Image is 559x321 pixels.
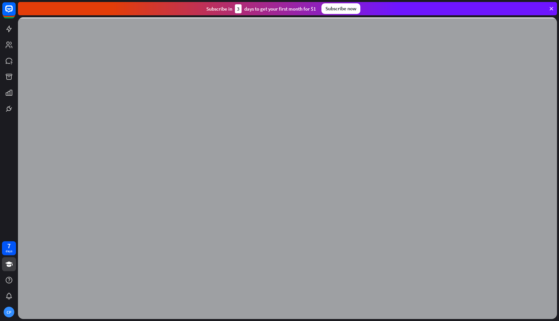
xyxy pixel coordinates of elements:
a: 7 days [2,241,16,255]
div: 7 [7,243,11,249]
div: CP [4,307,14,317]
div: days [6,249,12,254]
div: Subscribe now [321,3,360,14]
div: 3 [235,4,242,13]
div: Subscribe in days to get your first month for $1 [206,4,316,13]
